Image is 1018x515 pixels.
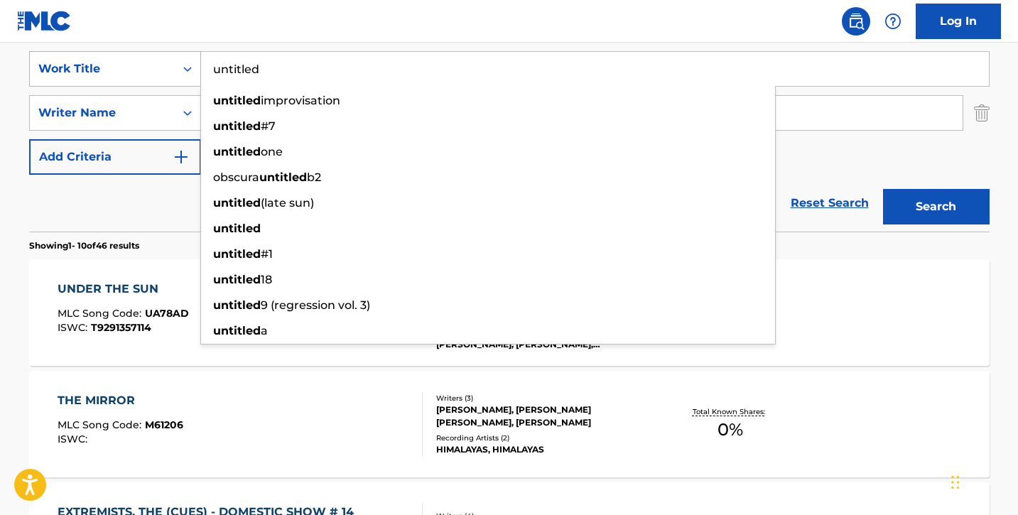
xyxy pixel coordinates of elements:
strong: untitled [213,247,261,261]
div: Work Title [38,60,166,77]
div: Help [879,7,907,36]
span: b2 [307,170,321,184]
iframe: Chat Widget [947,447,1018,515]
img: MLC Logo [17,11,72,31]
span: #7 [261,119,276,133]
span: 18 [261,273,272,286]
strong: untitled [213,119,261,133]
span: obscura [213,170,259,184]
strong: untitled [259,170,307,184]
strong: untitled [213,222,261,235]
span: MLC Song Code : [58,418,145,431]
span: T9291357114 [91,321,151,334]
span: #1 [261,247,273,261]
strong: untitled [213,324,261,337]
span: M61206 [145,418,183,431]
div: [PERSON_NAME], [PERSON_NAME] [PERSON_NAME], [PERSON_NAME] [436,403,651,429]
div: UNDER THE SUN [58,281,189,298]
button: Add Criteria [29,139,201,175]
div: HIMALAYAS, HIMALAYAS [436,443,651,456]
button: Search [883,189,990,224]
div: THE MIRROR [58,392,183,409]
strong: untitled [213,273,261,286]
span: UA78AD [145,307,189,320]
span: ISWC : [58,321,91,334]
span: a [261,324,268,337]
form: Search Form [29,51,990,232]
span: 9 (regression vol. 3) [261,298,370,312]
a: THE MIRRORMLC Song Code:M61206ISWC:Writers (3)[PERSON_NAME], [PERSON_NAME] [PERSON_NAME], [PERSON... [29,371,990,477]
a: Log In [916,4,1001,39]
strong: untitled [213,145,261,158]
div: Recording Artists ( 2 ) [436,433,651,443]
p: Total Known Shares: [693,406,769,417]
strong: untitled [213,94,261,107]
div: Drag [951,461,960,504]
img: search [848,13,865,30]
img: Delete Criterion [974,95,990,131]
img: 9d2ae6d4665cec9f34b9.svg [173,148,190,166]
a: Reset Search [784,188,876,219]
a: Public Search [842,7,870,36]
p: Showing 1 - 10 of 46 results [29,239,139,252]
img: help [884,13,901,30]
strong: untitled [213,298,261,312]
span: MLC Song Code : [58,307,145,320]
div: Writer Name [38,104,166,121]
span: improvisation [261,94,340,107]
a: UNDER THE SUNMLC Song Code:UA78ADISWC:T9291357114Writers (8)[PERSON_NAME], [PERSON_NAME], [PERSON... [29,259,990,366]
span: ISWC : [58,433,91,445]
span: one [261,145,283,158]
div: Writers ( 3 ) [436,393,651,403]
strong: untitled [213,196,261,210]
span: (late sun) [261,196,314,210]
span: 0 % [718,417,743,443]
